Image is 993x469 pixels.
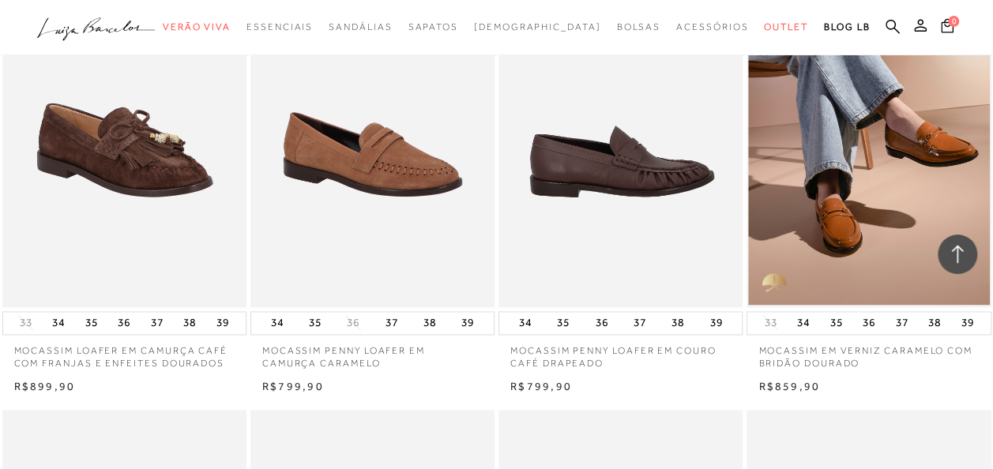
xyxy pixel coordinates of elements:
button: 38 [419,312,441,334]
span: Acessórios [676,21,748,32]
img: golden_caliandra_v6.png [747,260,802,307]
a: MOCASSIM PENNY LOAFER EM CAMURÇA CARAMELO [250,335,495,371]
a: BLOG LB [824,13,870,42]
button: 39 [211,312,233,334]
button: 36 [858,312,880,334]
button: 39 [705,312,728,334]
span: Essenciais [246,21,313,32]
button: 36 [590,312,612,334]
button: 37 [381,312,403,334]
button: 35 [552,312,574,334]
a: categoryNavScreenReaderText [408,13,457,42]
button: 39 [457,312,479,334]
button: 38 [923,312,946,334]
span: Sapatos [408,21,457,32]
a: categoryNavScreenReaderText [163,13,231,42]
button: 34 [792,312,814,334]
button: 0 [936,17,958,39]
a: MOCASSIM EM VERNIZ CARAMELO COM BRIDÃO DOURADO [747,335,991,371]
button: 39 [956,312,978,334]
button: 37 [146,312,168,334]
button: 33 [759,315,781,330]
span: R$799,90 [262,379,324,392]
button: 35 [825,312,847,334]
button: 37 [629,312,651,334]
span: Outlet [764,21,808,32]
a: categoryNavScreenReaderText [616,13,660,42]
span: R$799,90 [510,379,572,392]
button: 36 [342,315,364,330]
button: 34 [514,312,536,334]
button: 33 [15,315,37,330]
span: 0 [948,16,959,27]
a: categoryNavScreenReaderText [329,13,392,42]
button: 34 [265,312,288,334]
button: 35 [304,312,326,334]
a: categoryNavScreenReaderText [676,13,748,42]
a: noSubCategoriesText [474,13,601,42]
span: Bolsas [616,21,660,32]
span: Verão Viva [163,21,231,32]
button: 38 [667,312,689,334]
button: 37 [890,312,912,334]
span: R$859,90 [758,379,820,392]
a: categoryNavScreenReaderText [764,13,808,42]
span: R$899,90 [14,379,76,392]
a: MOCASSIM PENNY LOAFER EM COURO CAFÉ DRAPEADO [498,335,743,371]
button: 36 [113,312,135,334]
button: 35 [81,312,103,334]
a: MOCASSIM LOAFER EM CAMURÇA CAFÉ COM FRANJAS E ENFEITES DOURADOS [2,335,246,371]
a: categoryNavScreenReaderText [246,13,313,42]
button: 38 [179,312,201,334]
span: Sandálias [329,21,392,32]
span: BLOG LB [824,21,870,32]
span: [DEMOGRAPHIC_DATA] [474,21,601,32]
button: 34 [47,312,70,334]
